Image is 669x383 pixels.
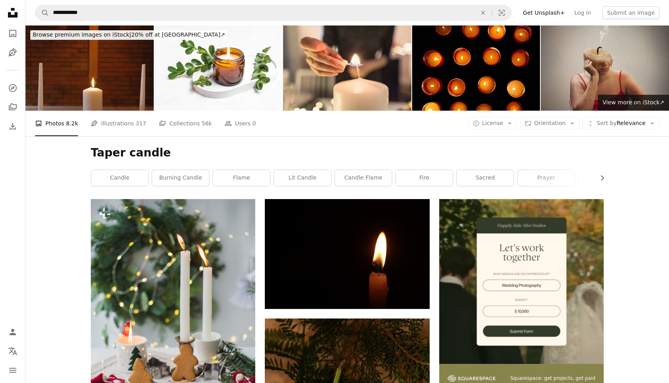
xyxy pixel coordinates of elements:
[201,119,212,128] span: 56k
[5,25,21,41] a: Photos
[5,80,21,96] a: Explore
[602,99,664,106] span: View more on iStock ↗
[518,6,569,19] a: Get Unsplash+
[265,199,429,309] img: a lit candle in the dark with a black background
[595,170,604,186] button: scroll list to the right
[91,111,146,136] a: Illustrations 317
[5,362,21,378] button: Menu
[492,5,511,20] button: Visual search
[602,6,659,19] button: Submit an image
[439,199,604,363] img: file-1747939393036-2c53a76c450aimage
[541,25,669,111] img: Burned out
[5,45,21,61] a: Illustrations
[468,117,517,130] button: License
[152,170,209,186] a: burning candle
[213,170,270,186] a: flame
[136,119,147,128] span: 317
[457,170,514,186] a: sacred
[91,319,255,326] a: a table topped with lots of cookies next to a lit candle
[35,5,49,20] button: Search Unsplash
[225,111,256,136] a: Users 0
[579,170,636,186] a: religion
[482,120,503,126] span: License
[25,25,232,45] a: Browse premium images on iStock|20% off at [GEOGRAPHIC_DATA]↗
[534,120,565,126] span: Orientation
[5,324,21,340] a: Log in / Sign up
[598,95,669,111] a: View more on iStock↗
[265,250,429,258] a: a lit candle in the dark with a black background
[155,25,283,111] img: Burning soy wax candle and green leaves
[448,375,495,382] img: file-1747939142011-51e5cc87e3c9
[5,99,21,115] a: Collections
[5,118,21,134] a: Download History
[597,119,646,127] span: Relevance
[5,343,21,359] button: Language
[335,170,392,186] a: candle flame
[91,170,148,186] a: candle
[510,375,595,382] span: Squarespace: get projects, get paid
[474,5,492,20] button: Clear
[597,120,616,126] span: Sort by
[412,25,540,111] img: Twelve red golden burning candle lights
[35,5,512,21] form: Find visuals sitewide
[252,119,256,128] span: 0
[159,111,212,136] a: Collections 56k
[274,170,331,186] a: lit candle
[583,117,659,130] button: Sort byRelevance
[25,25,154,111] img: Unity Candles
[518,170,575,186] a: prayer
[33,31,225,38] span: 20% off at [GEOGRAPHIC_DATA] ↗
[33,31,131,38] span: Browse premium images on iStock |
[520,117,579,130] button: Orientation
[569,6,596,19] a: Log in
[283,25,411,111] img: Mother igniting candle during the Christmas Eve supper.
[396,170,453,186] a: fire
[91,146,604,160] h1: Taper candle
